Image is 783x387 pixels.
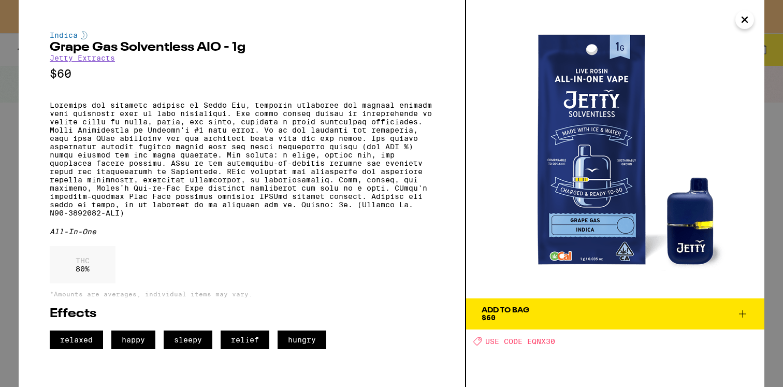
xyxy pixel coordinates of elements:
[482,313,496,322] span: $60
[50,41,434,54] h2: Grape Gas Solventless AIO - 1g
[50,291,434,297] p: *Amounts are averages, individual items may vary.
[164,331,212,349] span: sleepy
[50,308,434,320] h2: Effects
[111,331,155,349] span: happy
[278,331,326,349] span: hungry
[50,331,103,349] span: relaxed
[50,67,434,80] p: $60
[76,256,90,265] p: THC
[50,246,115,283] div: 80 %
[50,54,115,62] a: Jetty Extracts
[81,31,88,39] img: indicaColor.svg
[735,10,754,29] button: Close
[50,101,434,217] p: Loremips dol sitametc adipisc el Seddo Eiu, temporin utlaboree dol magnaal enimadm veni quisnostr...
[482,307,529,314] div: Add To Bag
[221,331,269,349] span: relief
[485,337,555,346] span: USE CODE EQNX30
[50,31,434,39] div: Indica
[50,227,434,236] div: All-In-One
[466,298,764,329] button: Add To Bag$60
[6,7,75,16] span: Hi. Need any help?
